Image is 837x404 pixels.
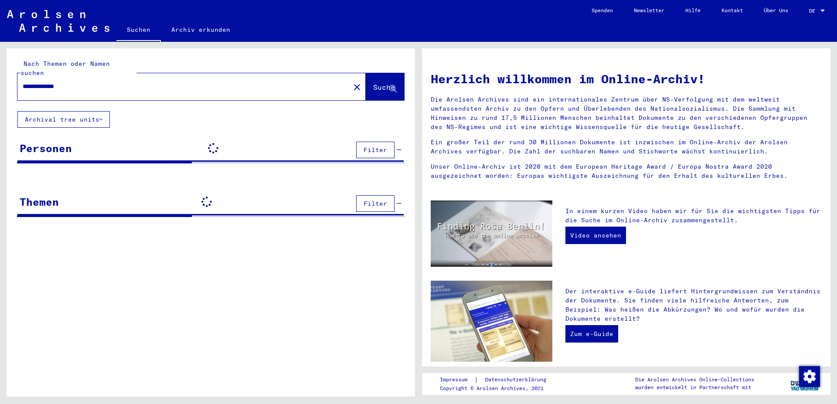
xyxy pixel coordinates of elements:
p: Ein großer Teil der rund 30 Millionen Dokumente ist inzwischen im Online-Archiv der Arolsen Archi... [431,138,822,156]
p: wurden entwickelt in Partnerschaft mit [635,384,754,391]
span: Filter [364,146,387,154]
span: Filter [364,200,387,207]
button: Suche [366,73,404,100]
div: Personen [20,140,72,156]
a: Video ansehen [565,227,626,244]
button: Clear [348,78,366,95]
h1: Herzlich willkommen im Online-Archiv! [431,70,822,88]
div: Themen [20,194,59,210]
mat-label: Nach Themen oder Namen suchen [20,60,110,77]
a: Impressum [440,375,474,384]
img: Arolsen_neg.svg [7,10,109,32]
p: Der interaktive e-Guide liefert Hintergrundwissen zum Verständnis der Dokumente. Sie finden viele... [565,287,822,323]
div: | [440,375,557,384]
a: Archiv erkunden [161,19,241,40]
button: Filter [356,142,395,158]
p: Unser Online-Archiv ist 2020 mit dem European Heritage Award / Europa Nostra Award 2020 ausgezeic... [431,162,822,180]
button: Filter [356,195,395,212]
p: Copyright © Arolsen Archives, 2021 [440,384,557,392]
p: In einem kurzen Video haben wir für Sie die wichtigsten Tipps für die Suche im Online-Archiv zusa... [565,207,822,225]
a: Zum e-Guide [565,325,618,343]
a: Datenschutzerklärung [478,375,557,384]
a: Suchen [116,19,161,42]
img: Zustimmung ändern [799,366,820,387]
img: yv_logo.png [789,373,821,394]
p: Die Arolsen Archives Online-Collections [635,376,754,384]
img: video.jpg [431,200,552,267]
span: Suche [373,83,395,92]
img: eguide.jpg [431,281,552,362]
mat-icon: close [352,82,362,92]
p: Die Arolsen Archives sind ein internationales Zentrum über NS-Verfolgung mit dem weltweit umfasse... [431,95,822,132]
span: DE [809,8,819,14]
button: Archival tree units [17,111,110,128]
